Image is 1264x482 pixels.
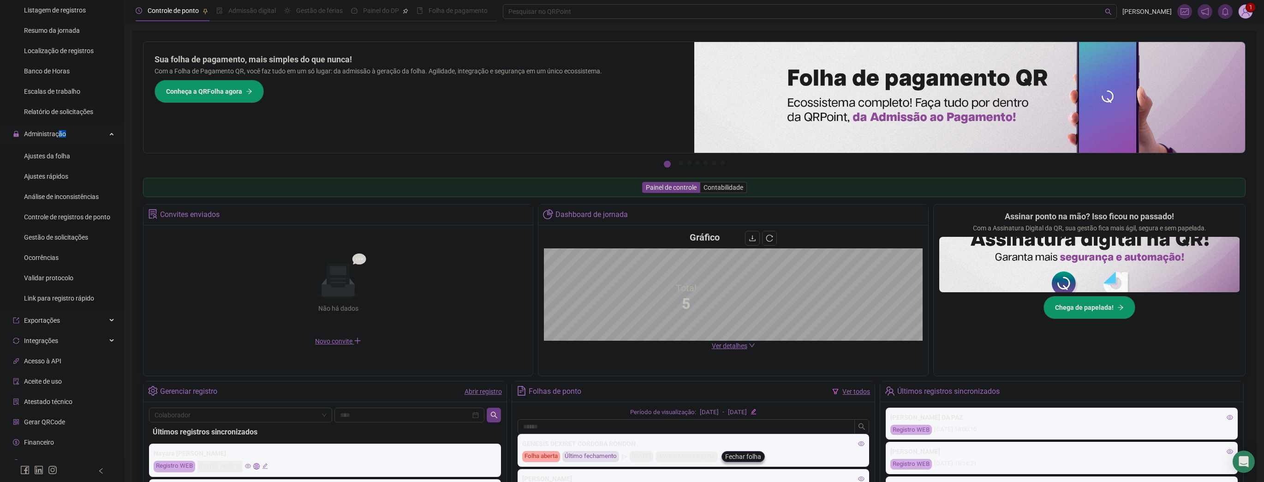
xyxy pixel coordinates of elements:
[1201,7,1209,16] span: notification
[363,7,399,14] span: Painel do DP
[13,337,19,344] span: sync
[262,463,268,469] span: edit
[749,342,755,349] span: down
[890,446,1233,457] div: [PERSON_NAME]
[522,439,865,449] div: GENESIS DEXIRET CORDOBA RONDON
[13,358,19,364] span: api
[24,418,65,426] span: Gerar QRCode
[897,384,1000,399] div: Últimos registros sincronizados
[522,451,560,462] div: Folha aberta
[749,235,756,242] span: download
[490,411,498,419] span: search
[858,476,865,482] span: eye
[24,234,88,241] span: Gestão de solicitações
[630,451,653,462] div: [DATE]
[153,426,497,438] div: Últimos registros sincronizados
[24,439,54,446] span: Financeiro
[722,408,724,417] div: -
[24,459,71,466] span: Central de ajuda
[1181,7,1189,16] span: fund
[13,131,19,137] span: lock
[728,408,747,417] div: [DATE]
[24,27,80,34] span: Resumo da jornada
[1249,4,1252,11] span: 1
[24,130,66,138] span: Administração
[562,451,619,462] div: Último fechamento
[34,465,43,475] span: linkedin
[694,42,1245,153] img: banner%2F8d14a306-6205-4263-8e5b-06e9a85ad873.png
[13,439,19,446] span: dollar
[24,152,70,160] span: Ajustes da folha
[1239,5,1252,18] img: 94382
[148,386,158,396] span: setting
[664,161,671,168] button: 1
[166,86,242,96] span: Conheça a QRFolha agora
[24,317,60,324] span: Exportações
[13,459,19,466] span: info-circle
[555,207,628,223] div: Dashboard de jornada
[890,425,1233,435] div: [DATE] 18:00:10
[24,88,80,95] span: Escalas de trabalho
[216,7,223,14] span: file-done
[890,425,932,435] div: Registro WEB
[246,88,252,95] span: arrow-right
[1227,448,1233,455] span: eye
[13,419,19,425] span: qrcode
[24,67,70,75] span: Banco de Horas
[160,384,217,399] div: Gerenciar registro
[24,108,93,115] span: Relatório de solicitações
[1117,304,1124,311] span: arrow-right
[690,231,720,244] h4: Gráfico
[890,459,932,470] div: Registro WEB
[13,398,19,405] span: solution
[429,7,488,14] span: Folha de pagamento
[203,8,208,14] span: pushpin
[24,6,86,14] span: Listagem de registros
[700,408,719,417] div: [DATE]
[1055,302,1114,313] span: Chega de papelada!
[751,409,757,415] span: edit
[725,452,761,462] span: Fechar folha
[148,7,199,14] span: Controle de ponto
[48,465,57,475] span: instagram
[155,80,264,103] button: Conheça a QRFolha agora
[939,237,1240,292] img: banner%2F02c71560-61a6-44d4-94b9-c8ab97240462.png
[98,468,104,474] span: left
[721,451,765,462] button: Fechar folha
[160,207,220,223] div: Convites enviados
[704,161,708,165] button: 5
[465,388,502,395] a: Abrir registro
[1122,6,1172,17] span: [PERSON_NAME]
[529,384,581,399] div: Folhas de ponto
[296,7,343,14] span: Gestão de férias
[315,337,361,345] span: Novo convite
[24,337,58,344] span: Integrações
[842,388,870,395] a: Ver todos
[24,213,110,221] span: Controle de registros de ponto
[630,408,696,417] div: Período de visualização:
[284,7,291,14] span: sun
[245,463,251,469] span: eye
[136,7,142,14] span: clock-circle
[154,461,195,472] div: Registro WEB
[20,465,30,475] span: facebook
[890,412,1233,422] div: [PERSON_NAME] DA PAZ
[417,7,423,14] span: book
[296,303,381,313] div: Não há dados
[1227,414,1233,421] span: eye
[621,451,627,462] span: send
[13,378,19,385] span: audit
[24,254,59,261] span: Ocorrências
[1043,296,1135,319] button: Chega de papelada!
[154,448,496,458] div: Nayara [PERSON_NAME]
[253,463,259,469] span: global
[858,440,865,447] span: eye
[24,47,94,54] span: Localização de registros
[24,378,62,385] span: Aceite de uso
[1246,3,1255,12] sup: Atualize o seu contato no menu Meus Dados
[712,161,716,165] button: 6
[1005,210,1174,223] h2: Assinar ponto na mão? Isso ficou no passado!
[543,209,553,219] span: pie-chart
[403,8,408,14] span: pushpin
[24,398,72,405] span: Atestado técnico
